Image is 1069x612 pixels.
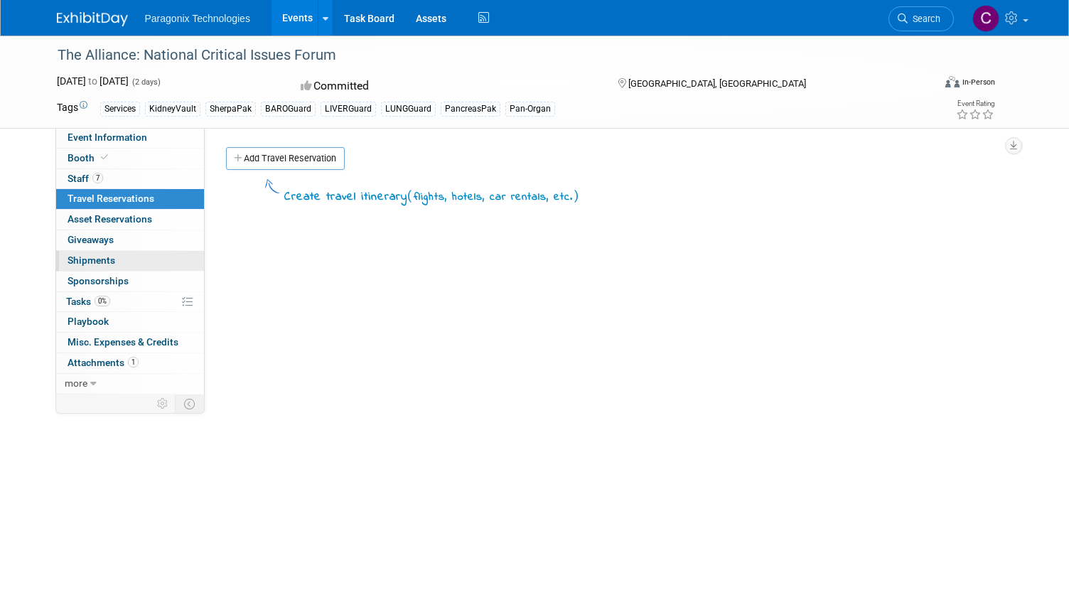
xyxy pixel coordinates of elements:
[56,189,204,209] a: Travel Reservations
[56,333,204,353] a: Misc. Expenses & Credits
[68,357,139,368] span: Attachments
[101,154,108,161] i: Booth reservation complete
[68,234,114,245] span: Giveaways
[226,147,345,170] a: Add Travel Reservation
[628,78,806,89] span: [GEOGRAPHIC_DATA], [GEOGRAPHIC_DATA]
[962,77,995,87] div: In-Person
[57,100,87,117] td: Tags
[68,316,109,327] span: Playbook
[66,296,110,307] span: Tasks
[56,374,204,394] a: more
[407,188,414,203] span: (
[68,213,152,225] span: Asset Reservations
[56,210,204,230] a: Asset Reservations
[92,173,103,183] span: 7
[95,296,110,306] span: 0%
[131,77,161,87] span: (2 days)
[68,152,111,163] span: Booth
[145,13,250,24] span: Paragonix Technologies
[856,74,995,95] div: Event Format
[284,187,579,206] div: Create travel itinerary
[296,74,595,99] div: Committed
[68,275,129,286] span: Sponsorships
[205,102,256,117] div: SherpaPak
[175,394,204,413] td: Toggle Event Tabs
[100,102,140,117] div: Services
[68,131,147,143] span: Event Information
[128,357,139,367] span: 1
[56,353,204,373] a: Attachments1
[573,188,579,203] span: )
[945,76,960,87] img: Format-Inperson.png
[56,230,204,250] a: Giveaways
[57,12,128,26] img: ExhibitDay
[145,102,200,117] div: KidneyVault
[53,43,915,68] div: The Alliance: National Critical Issues Forum
[972,5,999,32] img: Coby Babbs
[68,193,154,204] span: Travel Reservations
[68,336,178,348] span: Misc. Expenses & Credits
[56,169,204,189] a: Staff7
[56,251,204,271] a: Shipments
[57,75,129,87] span: [DATE] [DATE]
[68,173,103,184] span: Staff
[261,102,316,117] div: BAROGuard
[414,189,573,205] span: flights, hotels, car rentals, etc.
[151,394,176,413] td: Personalize Event Tab Strip
[65,377,87,389] span: more
[505,102,555,117] div: Pan-Organ
[56,292,204,312] a: Tasks0%
[321,102,376,117] div: LIVERGuard
[381,102,436,117] div: LUNGGuard
[56,128,204,148] a: Event Information
[68,254,115,266] span: Shipments
[908,14,940,24] span: Search
[56,312,204,332] a: Playbook
[441,102,500,117] div: PancreasPak
[888,6,954,31] a: Search
[56,272,204,291] a: Sponsorships
[56,149,204,168] a: Booth
[956,100,994,107] div: Event Rating
[86,75,100,87] span: to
